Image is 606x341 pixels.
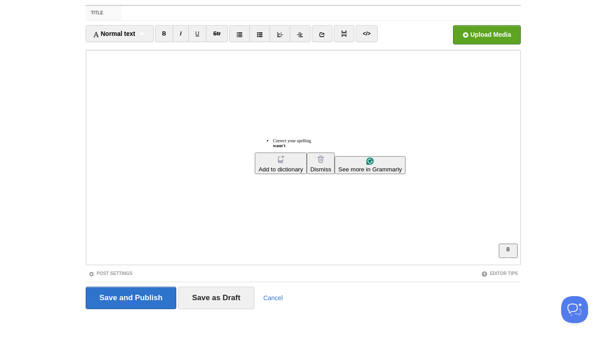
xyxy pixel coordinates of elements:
a: Editor Tips [481,271,518,276]
input: Save and Publish [86,287,177,309]
a: I [173,25,188,42]
input: Save as Draft [178,287,254,309]
span: Normal text [93,30,135,37]
a: </> [356,25,378,42]
a: U [188,25,207,42]
del: Str [213,31,221,37]
img: pagebreak-icon.png [341,31,347,37]
a: Post Settings [88,271,133,276]
label: Title [86,6,122,20]
a: B [155,25,174,42]
a: Cancel [263,294,283,302]
a: Str [206,25,228,42]
iframe: Help Scout Beacon - Open [561,296,588,323]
